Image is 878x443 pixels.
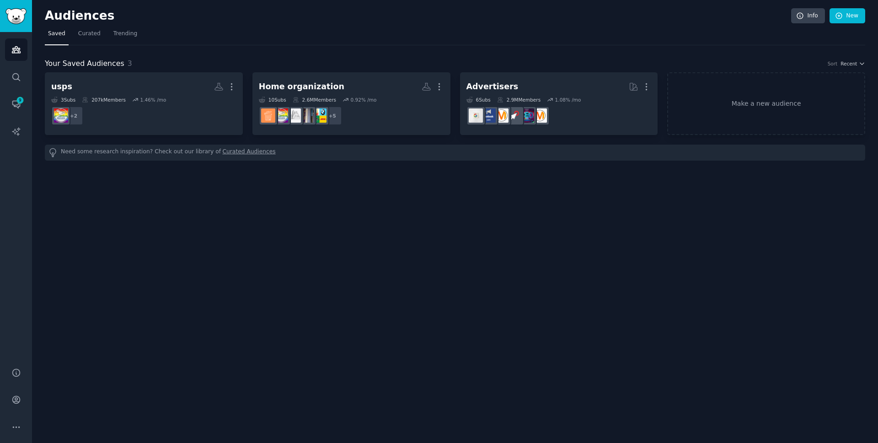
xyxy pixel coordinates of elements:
[667,72,865,135] a: Make a new audience
[5,8,27,24] img: GummySearch logo
[469,108,483,123] img: googleads
[497,97,541,103] div: 2.9M Members
[293,97,336,103] div: 2.6M Members
[51,97,75,103] div: 3 Sub s
[5,93,27,115] a: 9
[75,27,104,45] a: Curated
[494,108,509,123] img: advertising
[128,59,132,68] span: 3
[466,81,519,92] div: Advertisers
[533,108,547,123] img: marketing
[82,97,126,103] div: 207k Members
[259,81,344,92] div: Home organization
[482,108,496,123] img: FacebookAds
[351,97,377,103] div: 0.92 % /mo
[223,148,276,157] a: Curated Audiences
[507,108,521,123] img: PPC
[51,81,72,92] div: usps
[460,72,658,135] a: Advertisers6Subs2.9MMembers1.08% /momarketingSEOPPCadvertisingFacebookAdsgoogleads
[48,30,65,38] span: Saved
[312,108,327,123] img: Anticonsumption
[841,60,857,67] span: Recent
[555,97,581,103] div: 1.08 % /mo
[830,8,865,24] a: New
[110,27,140,45] a: Trending
[261,108,275,123] img: declutter
[140,97,166,103] div: 1.46 % /mo
[252,72,450,135] a: Home organization10Subs2.6MMembers0.92% /mo+5AnticonsumptionDailyDeclutterDeclutterPornUSPSdeclutter
[828,60,838,67] div: Sort
[45,58,124,70] span: Your Saved Audiences
[113,30,137,38] span: Trending
[323,106,342,125] div: + 5
[520,108,534,123] img: SEO
[54,108,68,123] img: USPS
[791,8,825,24] a: Info
[64,106,83,125] div: + 2
[16,97,24,103] span: 9
[45,27,69,45] a: Saved
[45,72,243,135] a: usps3Subs207kMembers1.46% /mo+2USPS
[45,145,865,161] div: Need some research inspiration? Check out our library of
[259,97,286,103] div: 10 Sub s
[300,108,314,123] img: DailyDeclutter
[287,108,301,123] img: DeclutterPorn
[78,30,101,38] span: Curated
[274,108,288,123] img: USPS
[466,97,491,103] div: 6 Sub s
[45,9,791,23] h2: Audiences
[841,60,865,67] button: Recent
